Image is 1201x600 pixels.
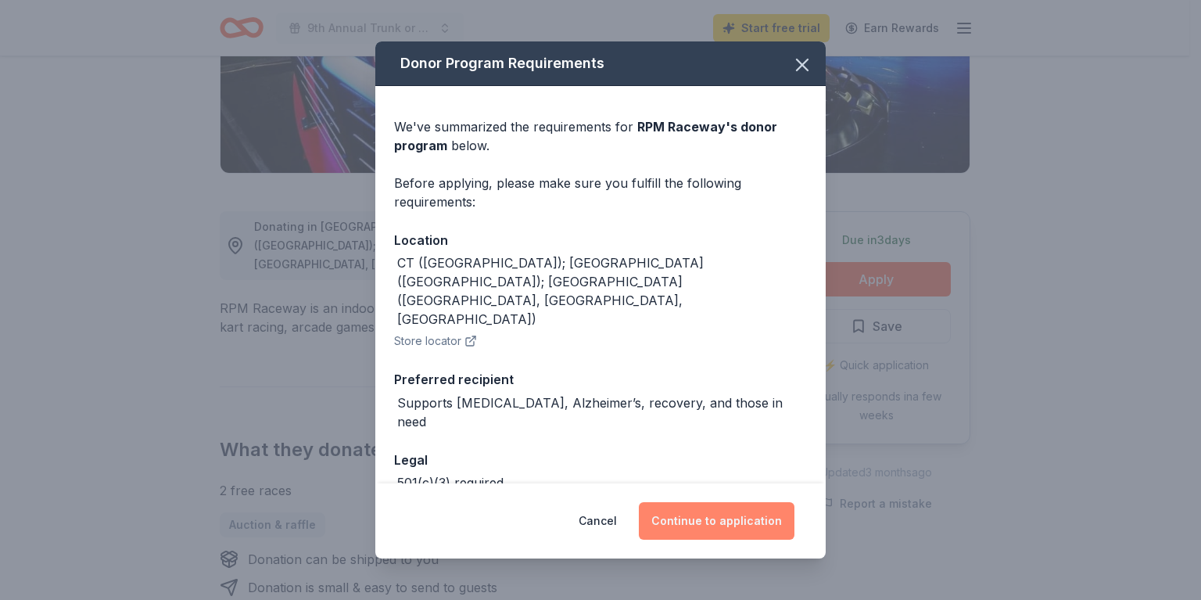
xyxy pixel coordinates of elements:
[375,41,826,86] div: Donor Program Requirements
[397,253,807,329] div: CT ([GEOGRAPHIC_DATA]); [GEOGRAPHIC_DATA] ([GEOGRAPHIC_DATA]); [GEOGRAPHIC_DATA] ([GEOGRAPHIC_DAT...
[394,369,807,390] div: Preferred recipient
[397,473,504,492] div: 501(c)(3) required
[394,174,807,211] div: Before applying, please make sure you fulfill the following requirements:
[394,450,807,470] div: Legal
[394,332,477,350] button: Store locator
[397,393,807,431] div: Supports [MEDICAL_DATA], Alzheimer’s, recovery, and those in need
[394,230,807,250] div: Location
[394,117,807,155] div: We've summarized the requirements for below.
[639,502,794,540] button: Continue to application
[579,502,617,540] button: Cancel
